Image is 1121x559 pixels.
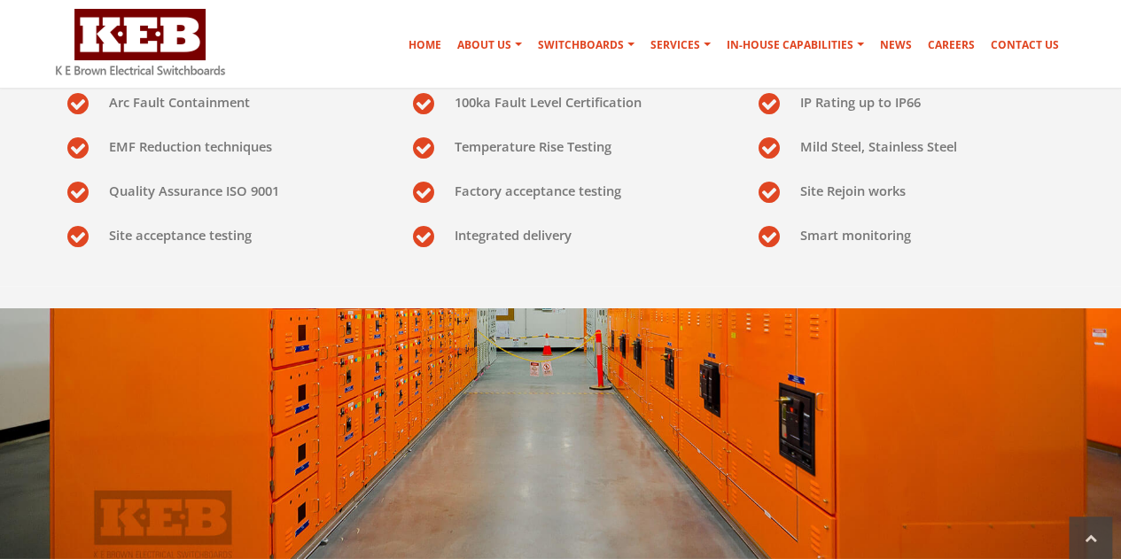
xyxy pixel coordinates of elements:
[455,220,720,245] p: Integrated delivery
[643,27,718,63] a: Services
[56,9,225,75] img: K E Brown Electrical Switchboards
[455,87,720,113] p: 100ka Fault Level Certification
[531,27,642,63] a: Switchboards
[401,27,448,63] a: Home
[720,27,871,63] a: In-house Capabilities
[921,27,982,63] a: Careers
[455,131,720,157] p: Temperature Rise Testing
[984,27,1066,63] a: Contact Us
[455,175,720,201] p: Factory acceptance testing
[109,131,375,157] p: EMF Reduction techniques
[873,27,919,63] a: News
[800,87,1066,113] p: IP Rating up to IP66
[450,27,529,63] a: About Us
[109,220,375,245] p: Site acceptance testing
[800,131,1066,157] p: Mild Steel, Stainless Steel
[109,87,375,113] p: Arc Fault Containment
[109,175,375,201] p: Quality Assurance ISO 9001
[800,175,1066,201] p: Site Rejoin works
[800,220,1066,245] p: Smart monitoring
